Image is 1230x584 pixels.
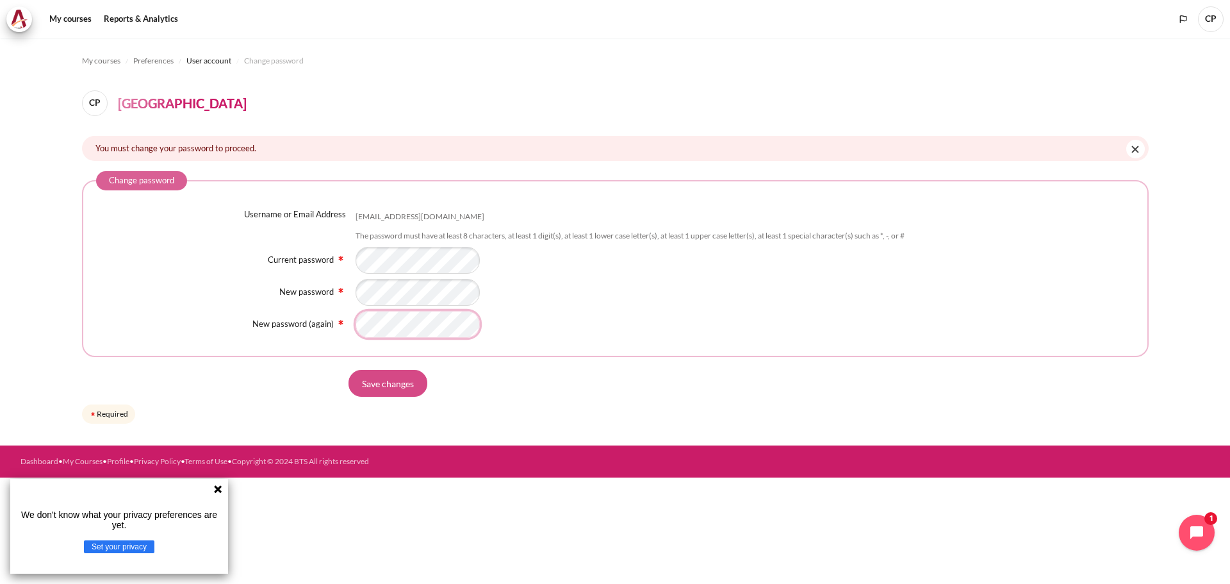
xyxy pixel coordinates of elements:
[336,253,346,261] span: Required
[186,55,231,67] span: User account
[20,456,58,466] a: Dashboard
[82,53,120,69] a: My courses
[107,456,129,466] a: Profile
[82,405,135,424] div: Required
[244,53,304,69] a: Change password
[244,208,346,221] label: Username or Email Address
[1198,6,1224,32] span: CP
[6,6,38,32] a: Architeck Architeck
[244,55,304,67] span: Change password
[348,370,427,397] input: Save changes
[184,456,227,466] a: Terms of Use
[118,94,247,113] h4: [GEOGRAPHIC_DATA]
[84,540,154,553] button: Set your privacy
[10,10,28,29] img: Architeck
[45,6,96,32] a: My courses
[133,53,174,69] a: Preferences
[133,55,174,67] span: Preferences
[99,6,183,32] a: Reports & Analytics
[96,171,187,190] legend: Change password
[279,287,334,297] label: New password
[336,317,346,328] img: Required
[82,51,1149,71] nav: Navigation bar
[336,318,346,326] span: Required
[336,253,346,263] img: Required
[252,319,334,329] label: New password (again)
[356,212,484,222] div: [EMAIL_ADDRESS][DOMAIN_NAME]
[1174,10,1193,29] button: Languages
[63,456,102,466] a: My Courses
[82,55,120,67] span: My courses
[134,456,181,466] a: Privacy Policy
[232,456,369,466] a: Copyright © 2024 BTS All rights reserved
[356,231,905,242] div: The password must have at least 8 characters, at least 1 digit(s), at least 1 lower case letter(s...
[82,90,113,116] a: CP
[20,456,689,467] div: • • • • •
[82,90,108,116] span: CP
[82,136,1149,161] div: You must change your password to proceed.
[15,510,223,530] p: We don't know what your privacy preferences are yet.
[89,410,97,418] img: Required field
[336,285,346,293] span: Required
[336,285,346,296] img: Required
[1198,6,1224,32] a: User menu
[268,254,334,265] label: Current password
